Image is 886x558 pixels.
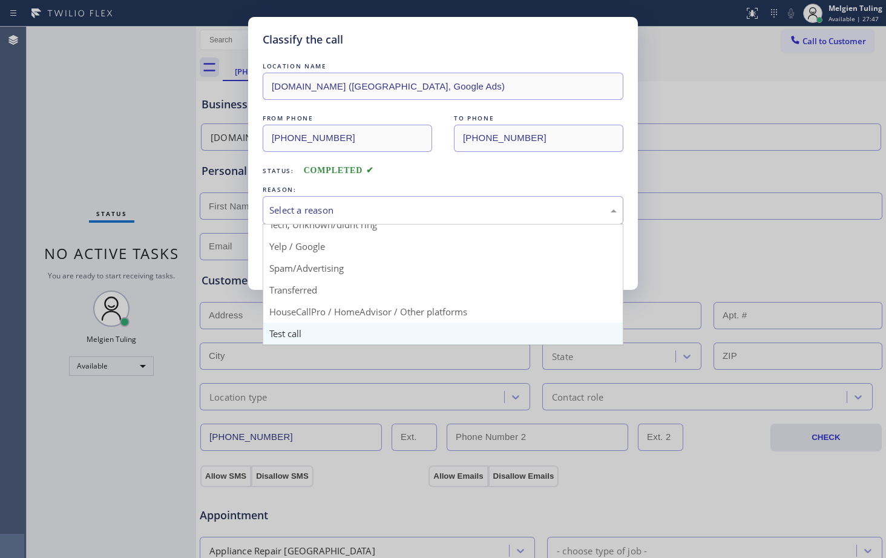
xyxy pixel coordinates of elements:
div: LOCATION NAME [263,60,623,73]
div: Yelp / Google [263,235,623,257]
div: FROM PHONE [263,112,432,125]
div: TO PHONE [454,112,623,125]
div: Select a reason [269,203,617,217]
span: COMPLETED [304,166,374,175]
input: To phone [454,125,623,152]
div: REASON: [263,183,623,196]
span: Status: [263,166,294,175]
div: HouseCallPro / HomeAdvisor / Other platforms [263,301,623,323]
div: Transferred [263,279,623,301]
div: Test call [263,323,623,344]
h5: Classify the call [263,31,343,48]
input: From phone [263,125,432,152]
div: Tech, Unknown/didnt ring [263,214,623,235]
div: Spam/Advertising [263,257,623,279]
